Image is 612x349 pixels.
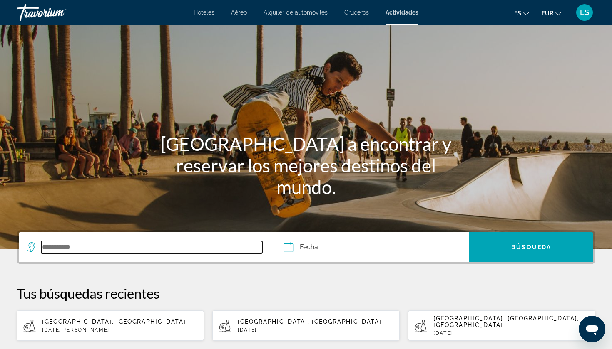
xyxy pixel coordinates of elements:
span: [GEOGRAPHIC_DATA], [GEOGRAPHIC_DATA] [42,318,186,325]
button: User Menu [574,4,595,21]
a: Hoteles [194,9,214,16]
p: [DATE][PERSON_NAME] [42,327,197,333]
input: Search destination [41,241,262,253]
div: Search widget [19,232,593,262]
span: es [514,10,521,17]
button: Search [469,232,593,262]
span: ES [580,8,589,17]
a: Actividades [386,9,418,16]
p: Tus búsquedas recientes [17,285,595,302]
p: [DATE] [433,330,589,336]
p: [DATE] [238,327,393,333]
button: Change language [514,7,529,19]
button: FechaDate [284,232,469,262]
iframe: Botón para iniciar la ventana de mensajería [579,316,605,342]
button: [GEOGRAPHIC_DATA], [GEOGRAPHIC_DATA][DATE] [212,310,400,341]
a: Cruceros [344,9,369,16]
a: Travorium [17,2,100,23]
span: EUR [542,10,553,17]
h1: [GEOGRAPHIC_DATA] a encontrar y reservar los mejores destinos del mundo. [150,133,462,198]
span: [GEOGRAPHIC_DATA], [GEOGRAPHIC_DATA] [238,318,381,325]
button: [GEOGRAPHIC_DATA], [GEOGRAPHIC_DATA][DATE][PERSON_NAME] [17,310,204,341]
span: [GEOGRAPHIC_DATA], [GEOGRAPHIC_DATA], [GEOGRAPHIC_DATA] [433,315,579,328]
button: Change currency [542,7,561,19]
button: [GEOGRAPHIC_DATA], [GEOGRAPHIC_DATA], [GEOGRAPHIC_DATA][DATE] [408,310,595,341]
a: Alquiler de automóviles [264,9,328,16]
span: Búsqueda [511,244,551,251]
a: Aéreo [231,9,247,16]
